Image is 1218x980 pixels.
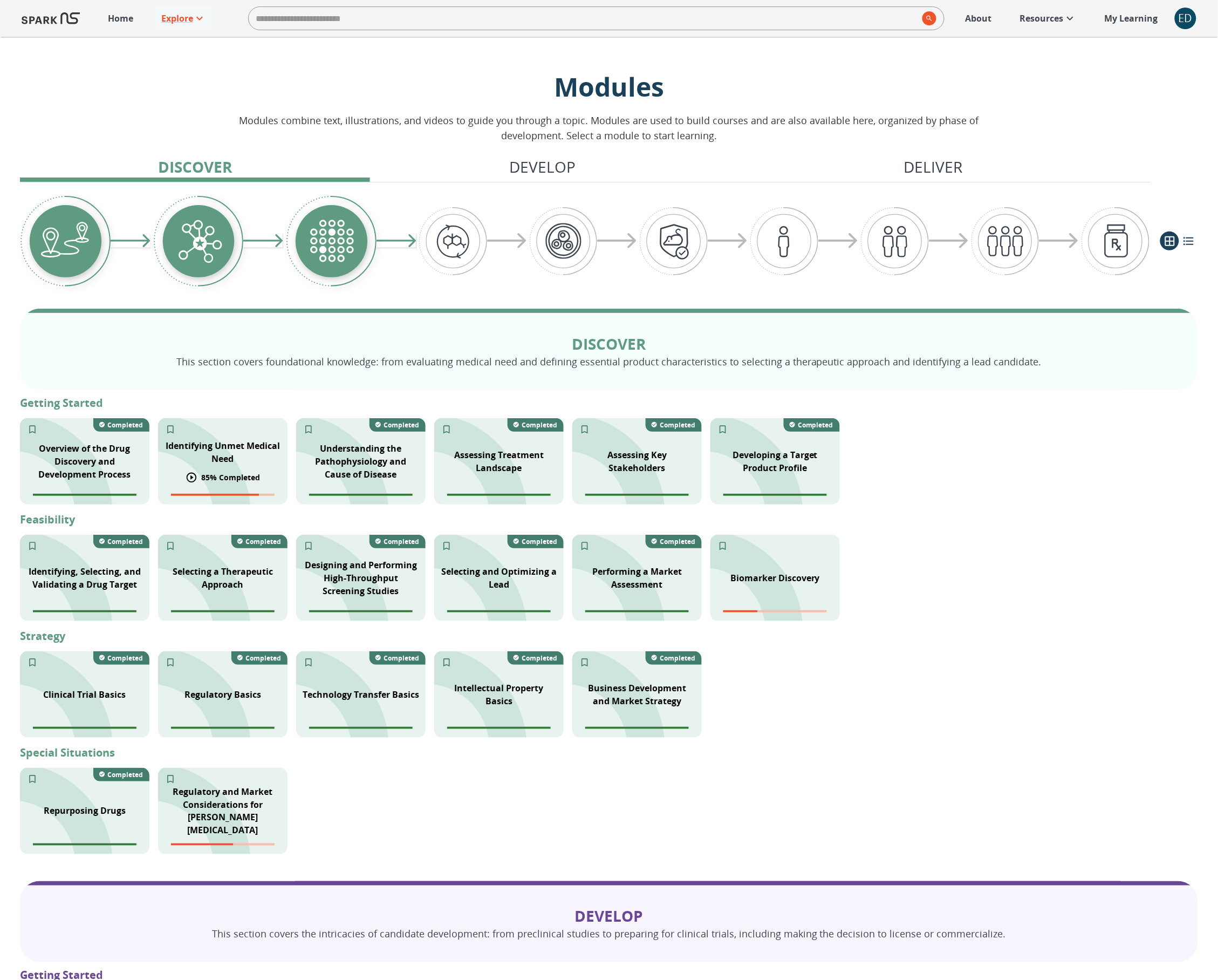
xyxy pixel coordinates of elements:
[1039,233,1079,250] img: arrow-right
[585,610,689,612] span: Module completion progress of user
[27,541,38,552] svg: Add to My Learning
[296,535,426,621] div: SPARK NS branding pattern
[165,785,281,837] p: Regulatory and Market Considerations for [PERSON_NAME][MEDICAL_DATA]
[730,571,820,584] p: Biomarker Discovery
[818,233,858,250] img: arrow-right
[20,651,149,738] div: SPARK NS branding pattern
[918,7,936,30] button: search
[158,535,288,621] div: Spark NS branding pattern
[33,727,136,729] span: Module completion progress of user
[107,770,143,779] p: Completed
[447,494,551,496] span: Module completion progress of user
[434,651,564,738] div: SPARK NS branding pattern
[1015,6,1082,30] a: Resources
[245,654,281,663] p: Completed
[447,610,551,612] span: Module completion progress of user
[384,654,419,663] p: Completed
[717,448,833,474] p: Developing a Target Product Profile
[660,420,695,430] p: Completed
[522,420,557,430] p: Completed
[572,418,702,505] div: SPARK NS branding pattern
[441,657,452,668] svg: Add to My Learning
[1020,12,1064,25] p: Resources
[929,233,969,250] img: arrow-right
[384,420,419,430] p: Completed
[1179,232,1198,250] button: list view
[54,354,1164,369] p: This section covers foundational knowledge: from evaluating medical need and defining essential p...
[441,541,452,552] svg: Add to My Learning
[303,442,419,481] p: Understanding the Pathophysiology and Cause of Disease
[660,537,695,546] p: Completed
[303,688,419,701] p: Technology Transfer Basics
[717,424,728,435] svg: Add to My Learning
[441,682,557,707] p: Intellectual Property Basics
[33,494,136,496] span: Module completion progress of user
[20,768,149,854] div: SPARK NS branding pattern
[966,12,992,25] p: About
[303,657,314,668] svg: Add to My Learning
[660,654,695,663] p: Completed
[309,727,413,729] span: Module completion progress of user
[44,688,126,701] p: Clinical Trial Basics
[522,654,557,663] p: Completed
[44,805,126,818] p: Repurposing Drugs
[572,651,702,738] div: SPARK NS branding pattern
[309,494,413,496] span: Module completion progress of user
[158,418,288,505] div: SPARK NS branding pattern
[1160,232,1179,250] button: grid view
[309,610,413,612] span: Module completion progress of user
[441,424,452,435] svg: Add to My Learning
[108,12,133,25] p: Home
[579,565,695,591] p: Performing a Market Assessment
[26,442,143,481] p: Overview of the Drug Discovery and Development Process
[579,424,590,435] svg: Add to My Learning
[487,233,527,250] img: arrow-right
[579,682,695,707] p: Business Development and Market Strategy
[33,843,136,846] span: Module completion progress of user
[377,234,416,248] img: arrow-right
[165,541,176,552] svg: Add to My Learning
[158,651,288,738] div: SPARK NS branding pattern
[1175,8,1196,29] div: ED
[171,610,275,612] span: Module completion progress of user
[165,565,281,591] p: Selecting a Therapeutic Approach
[161,12,193,25] p: Explore
[158,768,288,854] div: SPARK NS branding pattern
[202,472,261,483] p: 85 % Completed
[434,535,564,621] div: SPARK NS branding pattern
[441,565,557,591] p: Selecting and Optimizing a Lead
[54,906,1164,927] p: Develop
[20,395,1198,411] p: Getting Started
[111,234,150,248] img: arrow-right
[54,927,1164,942] p: This section covers the intricacies of candidate development: from preclinical studies to prepari...
[723,494,827,496] span: Module completion progress of user
[165,424,176,435] svg: Add to My Learning
[303,541,314,552] svg: Add to My Learning
[33,610,136,612] span: Module completion progress of user
[1175,8,1196,29] button: account of current user
[597,233,637,250] img: arrow-right
[904,155,962,178] p: Deliver
[107,654,143,663] p: Completed
[20,512,1198,528] p: Feasibility
[20,195,1149,287] div: Graphic showing the progression through the Discover, Develop, and Deliver pipeline, highlighting...
[798,420,833,430] p: Completed
[26,565,143,591] p: Identifying, Selecting, and Validating a Drug Target
[572,535,702,621] div: SPARK NS branding pattern
[522,537,557,546] p: Completed
[579,448,695,474] p: Assessing Key Stakeholders
[960,6,997,30] a: About
[171,494,275,496] span: Module completion progress of user
[708,233,748,250] img: arrow-right
[585,494,689,496] span: Module completion progress of user
[579,541,590,552] svg: Add to My Learning
[102,6,139,30] a: Home
[165,657,176,668] svg: Add to My Learning
[20,628,1198,644] p: Strategy
[710,535,840,621] div: SPARK NS branding pattern
[171,727,275,729] span: Module completion progress of user
[296,651,426,738] div: SPARK NS branding pattern
[303,424,314,435] svg: Add to My Learning
[20,418,149,505] div: SPARK NS branding pattern
[717,541,728,552] svg: Add to My Learning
